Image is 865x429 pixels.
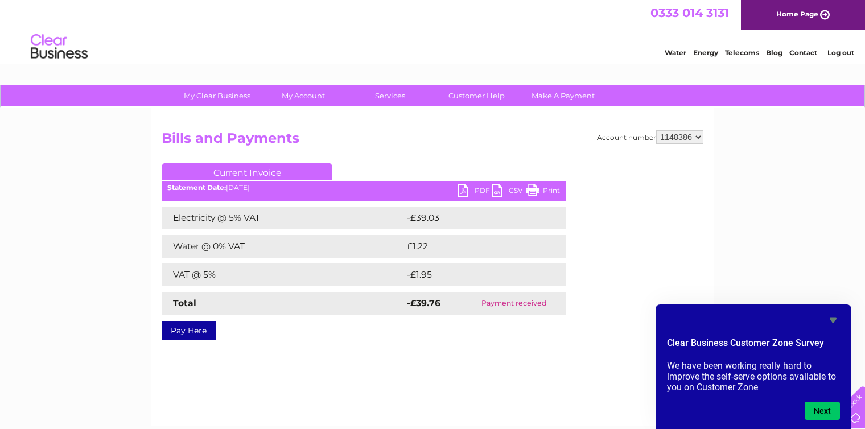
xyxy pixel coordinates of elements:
strong: Total [173,298,196,308]
a: 0333 014 3131 [650,6,729,20]
a: Pay Here [162,321,216,340]
a: Current Invoice [162,163,332,180]
a: Energy [693,48,718,57]
a: CSV [492,184,526,200]
td: VAT @ 5% [162,263,404,286]
a: Telecoms [725,48,759,57]
div: Account number [597,130,703,144]
h2: Bills and Payments [162,130,703,152]
a: Log out [827,48,854,57]
div: [DATE] [162,184,566,192]
div: Clear Business is a trading name of Verastar Limited (registered in [GEOGRAPHIC_DATA] No. 3667643... [164,6,702,55]
td: -£1.95 [404,263,541,286]
td: Electricity @ 5% VAT [162,207,404,229]
img: logo.png [30,30,88,64]
a: Services [343,85,437,106]
a: My Account [257,85,351,106]
a: My Clear Business [170,85,264,106]
b: Statement Date: [167,183,226,192]
div: Clear Business Customer Zone Survey [667,313,840,420]
td: Water @ 0% VAT [162,235,404,258]
a: Blog [766,48,782,57]
button: Next question [805,402,840,420]
strong: -£39.76 [407,298,440,308]
h2: Clear Business Customer Zone Survey [667,336,840,356]
td: Payment received [462,292,566,315]
button: Hide survey [826,313,840,327]
a: Contact [789,48,817,57]
p: We have been working really hard to improve the self-serve options available to you on Customer Zone [667,360,840,393]
a: Water [665,48,686,57]
a: PDF [458,184,492,200]
a: Print [526,184,560,200]
a: Make A Payment [516,85,610,106]
td: -£39.03 [404,207,545,229]
a: Customer Help [430,85,524,106]
td: £1.22 [404,235,537,258]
